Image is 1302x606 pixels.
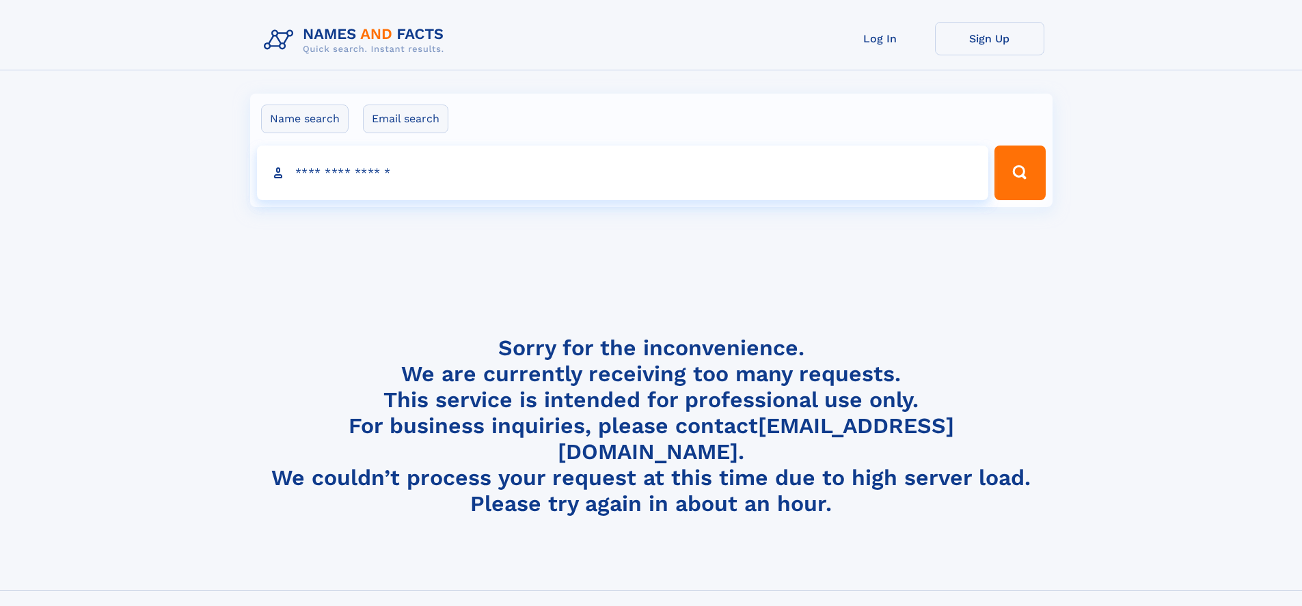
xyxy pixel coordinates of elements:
[258,335,1044,517] h4: Sorry for the inconvenience. We are currently receiving too many requests. This service is intend...
[935,22,1044,55] a: Sign Up
[363,105,448,133] label: Email search
[261,105,349,133] label: Name search
[826,22,935,55] a: Log In
[257,146,989,200] input: search input
[258,22,455,59] img: Logo Names and Facts
[558,413,954,465] a: [EMAIL_ADDRESS][DOMAIN_NAME]
[994,146,1045,200] button: Search Button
